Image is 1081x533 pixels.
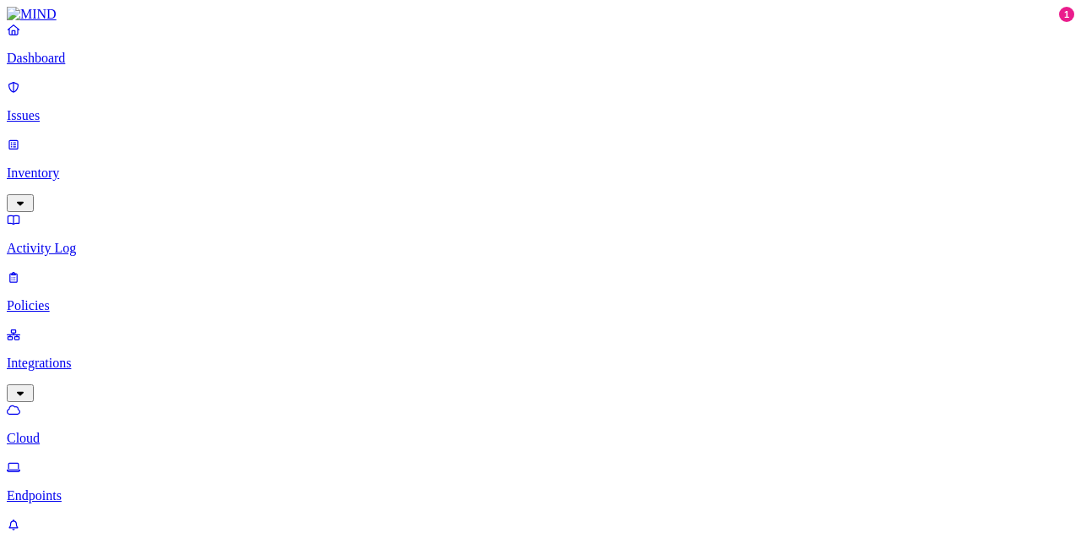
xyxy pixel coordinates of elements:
div: 1 [1059,7,1074,22]
p: Endpoints [7,488,1074,503]
a: Policies [7,269,1074,313]
p: Integrations [7,356,1074,371]
p: Activity Log [7,241,1074,256]
p: Policies [7,298,1074,313]
p: Inventory [7,166,1074,181]
a: Dashboard [7,22,1074,66]
a: Integrations [7,327,1074,400]
p: Dashboard [7,51,1074,66]
p: Issues [7,108,1074,123]
a: Inventory [7,137,1074,209]
a: Issues [7,79,1074,123]
a: Activity Log [7,212,1074,256]
a: Cloud [7,402,1074,446]
a: Endpoints [7,460,1074,503]
img: MIND [7,7,57,22]
a: MIND [7,7,1074,22]
p: Cloud [7,431,1074,446]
